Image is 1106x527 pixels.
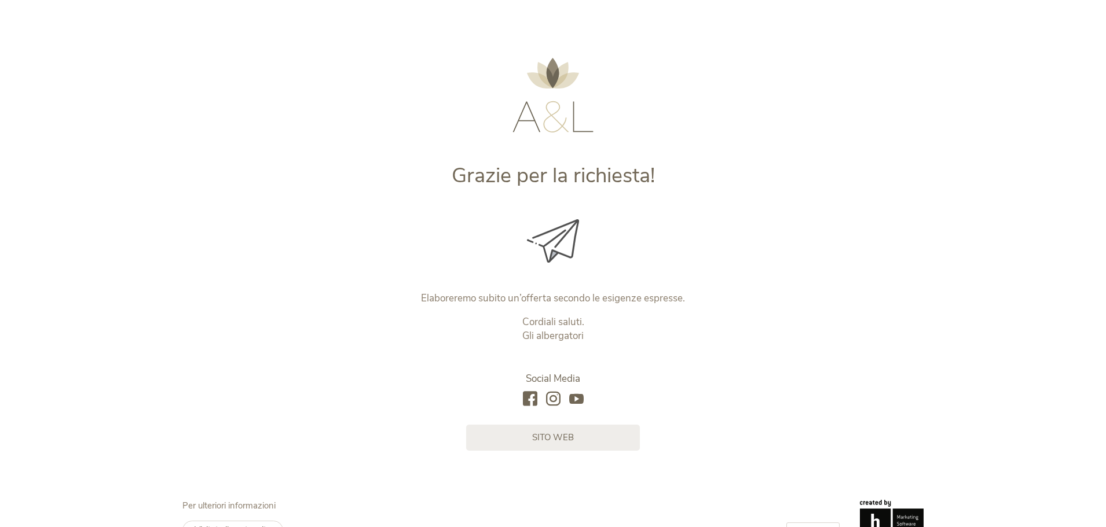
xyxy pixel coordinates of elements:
[546,392,561,407] a: instagram
[527,219,579,263] img: Grazie per la richiesta!
[526,372,580,385] span: Social Media
[312,292,795,305] p: Elaboreremo subito un’offerta secondo le esigenze espresse.
[466,425,640,451] a: sito web
[312,315,795,343] p: Cordiali saluti. Gli albergatori
[182,500,276,511] span: Per ulteriori informazioni
[452,161,655,190] span: Grazie per la richiesta!
[523,392,537,407] a: facebook
[532,432,574,444] span: sito web
[569,392,584,407] a: youtube
[512,58,594,132] img: AMONTI & LUNARIS Wellnessresort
